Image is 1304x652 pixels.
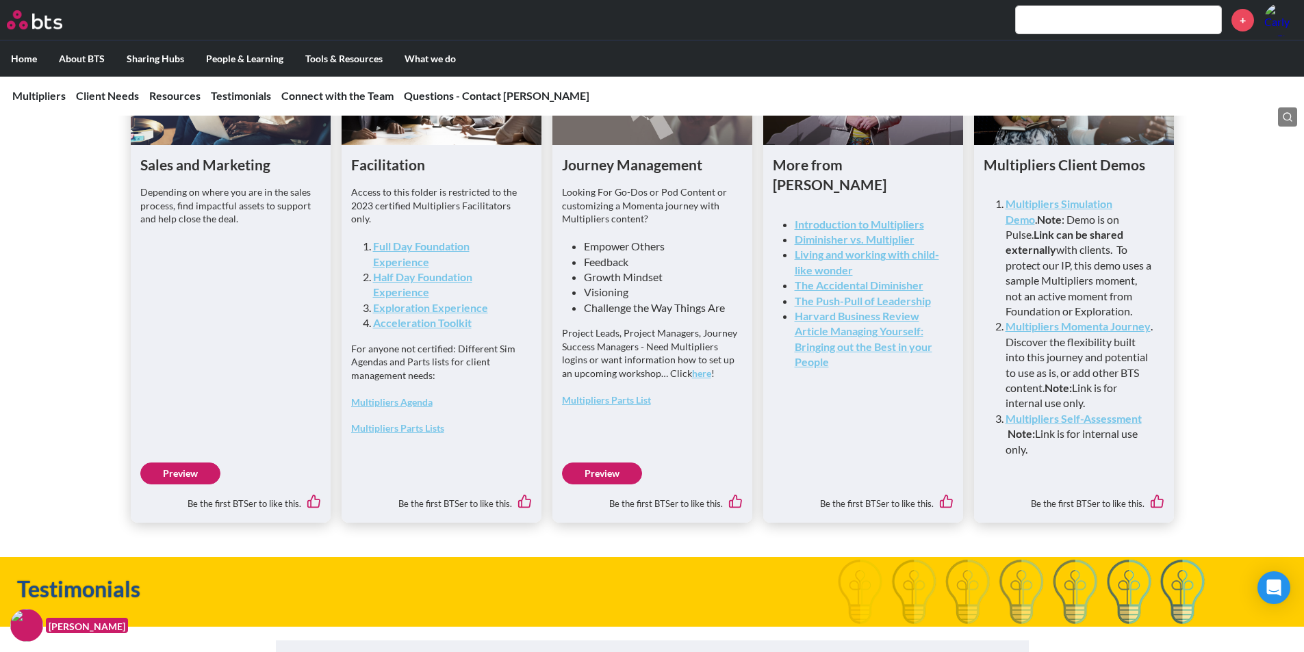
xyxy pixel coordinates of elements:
a: Multipliers Momenta Journey [1006,320,1151,332]
li: Empower Others [584,239,732,254]
div: Be the first BTSer to like this. [140,484,321,513]
a: + [1231,9,1254,31]
a: Go home [7,10,88,29]
h1: Facilitation [351,155,532,174]
p: Depending on where you are in the sales process, find impactful assets to support and help close ... [140,185,321,226]
a: Harvard Business Review Article Managing Yourself: Bringing out the Best in your People [795,309,932,368]
a: Multipliers Self-Assessment [1006,412,1142,425]
label: About BTS [48,41,116,77]
a: Multipliers Parts Lists [351,422,444,434]
a: Testimonials [211,89,271,102]
a: Resources [149,89,201,102]
a: Preview [562,462,642,484]
a: Multipliers Parts List [562,394,651,406]
a: Living and working with child-like wonder [795,248,939,276]
p: Project Leads, Project Managers, Journey Success Managers - Need Multipliers logins or want infor... [562,326,743,380]
img: F [10,609,43,642]
a: Exploration Experience [373,301,488,314]
strong: Link can be shared externally [1006,228,1123,256]
a: The Push-Pull of Leadership [795,294,931,307]
p: For anyone not certified: Different Sim Agendas and Parts lists for client management needs: [351,342,532,382]
a: Half Day Foundation Experience [373,270,472,298]
a: Introduction to Multipliers [795,218,924,231]
h1: Sales and Marketing [140,155,321,174]
a: Profile [1264,3,1297,36]
h1: Multipliers Client Demos [984,155,1164,174]
div: Be the first BTSer to like this. [984,484,1164,513]
li: . : Demo is on Pulse. with clients. To protect our IP, this demo uses a sample Multipliers moment... [1006,196,1153,319]
a: Preview [140,462,220,484]
strong: Note: [1045,381,1072,394]
a: Connect with the Team [281,89,394,102]
h1: Testimonials [17,574,906,605]
li: Challenge the Way Things Are [584,300,732,315]
a: Full Day Foundation Experience [373,239,470,268]
label: Tools & Resources [294,41,394,77]
div: Be the first BTSer to like this. [351,484,532,513]
strong: Note: [1008,427,1035,440]
p: Access to this folder is restricted to the 2023 certified Multipliers Facilitators only. [351,185,532,226]
div: Open Intercom Messenger [1257,571,1290,604]
li: . Discover the flexibility built into this journey and potential to use as is, or add other BTS c... [1006,319,1153,410]
a: Multipliers [12,89,66,102]
li: Growth Mindset [584,270,732,285]
li: Visioning [584,285,732,300]
a: The Accidental Diminisher [795,278,923,291]
a: Acceleration Toolkit [373,316,472,329]
a: Multipliers Agenda [351,396,433,408]
a: here [692,367,711,379]
a: Diminisher vs. Multiplier [795,233,915,246]
li: Feedback [584,255,732,270]
img: BTS Logo [7,10,62,29]
figcaption: [PERSON_NAME] [46,618,128,634]
h1: Journey Management [562,155,743,174]
a: Multipliers Simulation Demo [1006,197,1112,225]
a: Client Needs [76,89,139,102]
strong: Note [1037,213,1062,226]
div: Be the first BTSer to like this. [773,484,954,513]
div: Be the first BTSer to like this. [562,484,743,513]
a: Questions - Contact [PERSON_NAME] [404,89,589,102]
p: Looking For Go-Dos or Pod Content or customizing a Momenta journey with Multipliers content? [562,185,743,226]
label: Sharing Hubs [116,41,195,77]
li: Link is for internal use only. [1006,411,1153,457]
label: People & Learning [195,41,294,77]
label: What we do [394,41,467,77]
h1: More from [PERSON_NAME] [773,155,954,195]
img: Carly Cyzman [1264,3,1297,36]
